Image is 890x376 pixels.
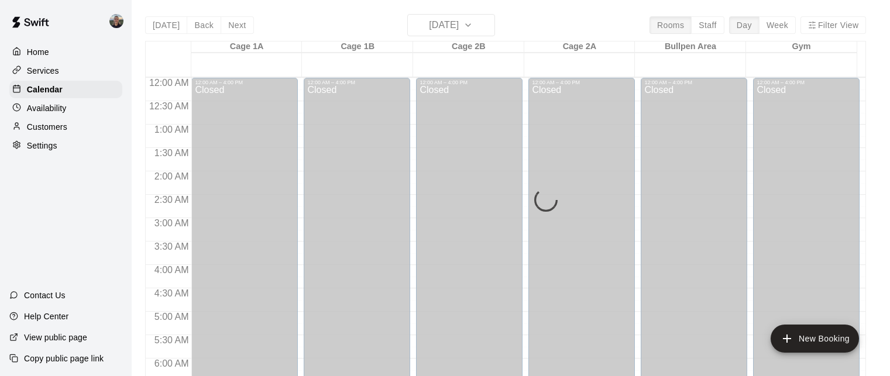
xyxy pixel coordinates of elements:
[27,140,57,151] p: Settings
[413,42,524,53] div: Cage 2B
[191,42,303,53] div: Cage 1A
[152,265,192,275] span: 4:00 AM
[109,14,123,28] img: Bryan Hill
[152,125,192,134] span: 1:00 AM
[9,43,122,61] a: Home
[9,62,122,80] a: Services
[146,78,192,88] span: 12:00 AM
[302,42,413,53] div: Cage 1B
[307,80,407,85] div: 12:00 AM – 4:00 PM
[27,121,67,133] p: Customers
[24,332,87,343] p: View public page
[524,42,635,53] div: Cage 2A
[757,80,856,85] div: 12:00 AM – 4:00 PM
[635,42,746,53] div: Bullpen Area
[107,9,132,33] div: Bryan Hill
[9,118,122,136] a: Customers
[9,81,122,98] a: Calendar
[9,137,122,154] a: Settings
[152,358,192,368] span: 6:00 AM
[9,99,122,117] a: Availability
[152,288,192,298] span: 4:30 AM
[27,84,63,95] p: Calendar
[152,148,192,158] span: 1:30 AM
[195,80,294,85] div: 12:00 AM – 4:00 PM
[746,42,857,53] div: Gym
[532,80,631,85] div: 12:00 AM – 4:00 PM
[771,325,859,353] button: add
[152,171,192,181] span: 2:00 AM
[152,195,192,205] span: 2:30 AM
[24,311,68,322] p: Help Center
[146,101,192,111] span: 12:30 AM
[644,80,744,85] div: 12:00 AM – 4:00 PM
[152,242,192,251] span: 3:30 AM
[420,80,519,85] div: 12:00 AM – 4:00 PM
[152,312,192,322] span: 5:00 AM
[24,289,66,301] p: Contact Us
[27,46,49,58] p: Home
[24,353,104,364] p: Copy public page link
[152,335,192,345] span: 5:30 AM
[152,218,192,228] span: 3:00 AM
[27,65,59,77] p: Services
[27,102,67,114] p: Availability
